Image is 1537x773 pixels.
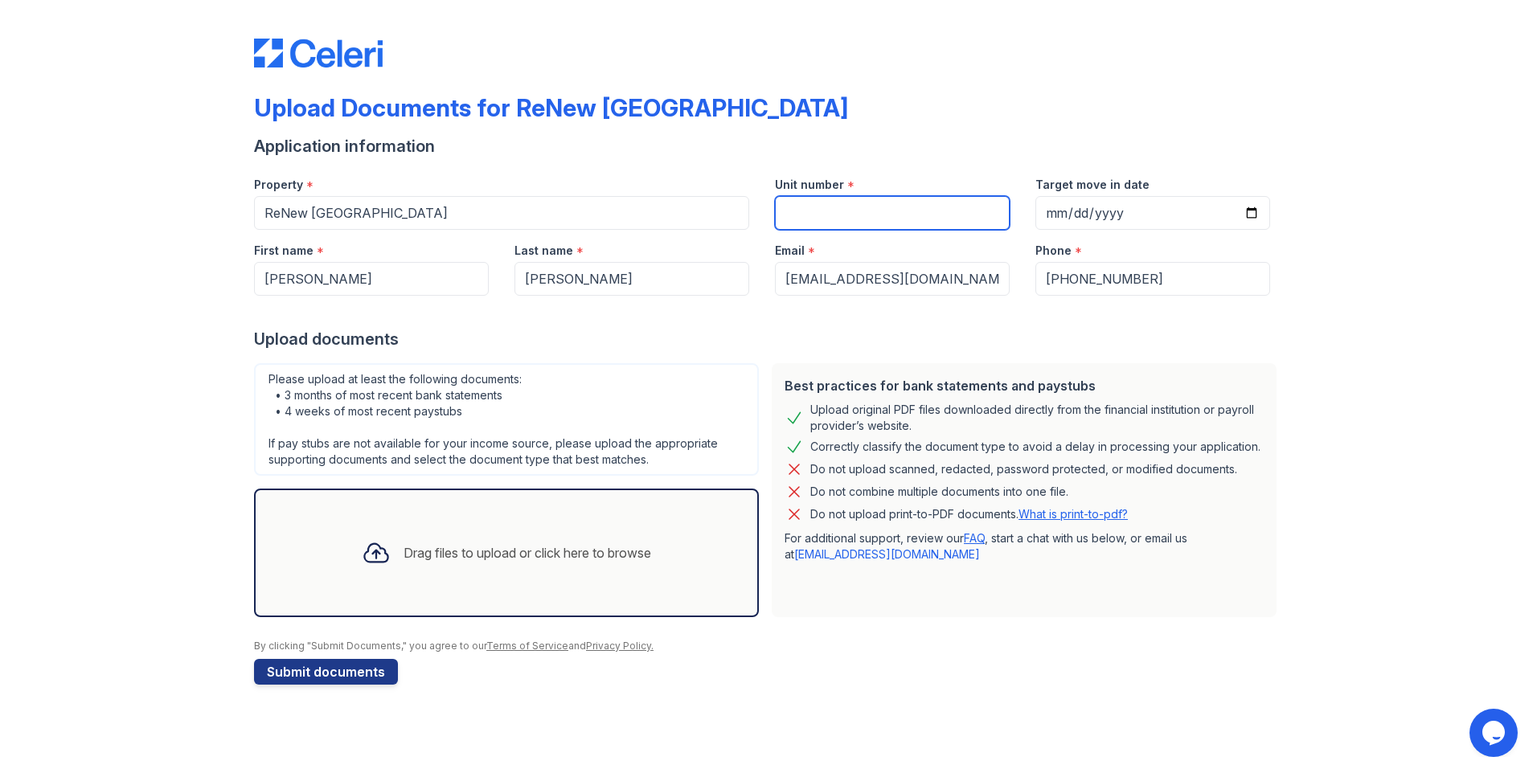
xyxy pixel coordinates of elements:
[1019,507,1128,521] a: What is print-to-pdf?
[486,640,568,652] a: Terms of Service
[254,177,303,193] label: Property
[254,243,314,259] label: First name
[514,243,573,259] label: Last name
[1035,243,1072,259] label: Phone
[1035,177,1150,193] label: Target move in date
[794,547,980,561] a: [EMAIL_ADDRESS][DOMAIN_NAME]
[810,402,1264,434] div: Upload original PDF files downloaded directly from the financial institution or payroll provider’...
[964,531,985,545] a: FAQ
[1469,709,1521,757] iframe: chat widget
[785,530,1264,562] p: For additional support, review our , start a chat with us below, or email us at
[254,93,848,122] div: Upload Documents for ReNew [GEOGRAPHIC_DATA]
[810,506,1128,522] p: Do not upload print-to-PDF documents.
[404,543,651,562] div: Drag files to upload or click here to browse
[810,460,1237,479] div: Do not upload scanned, redacted, password protected, or modified documents.
[785,376,1264,395] div: Best practices for bank statements and paystubs
[254,135,1283,157] div: Application information
[775,243,805,259] label: Email
[254,39,383,67] img: CE_Logo_Blue-a8612792a0a2168367f1c8372b55b34899dd931a85d93a1a3d3e32e68fde9ad4.png
[254,328,1283,350] div: Upload documents
[254,659,398,685] button: Submit documents
[775,177,844,193] label: Unit number
[810,437,1260,456] div: Correctly classify the document type to avoid a delay in processing your application.
[254,640,1283,652] div: By clicking "Submit Documents," you agree to our and
[810,482,1068,501] div: Do not combine multiple documents into one file.
[586,640,654,652] a: Privacy Policy.
[254,363,759,476] div: Please upload at least the following documents: • 3 months of most recent bank statements • 4 wee...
